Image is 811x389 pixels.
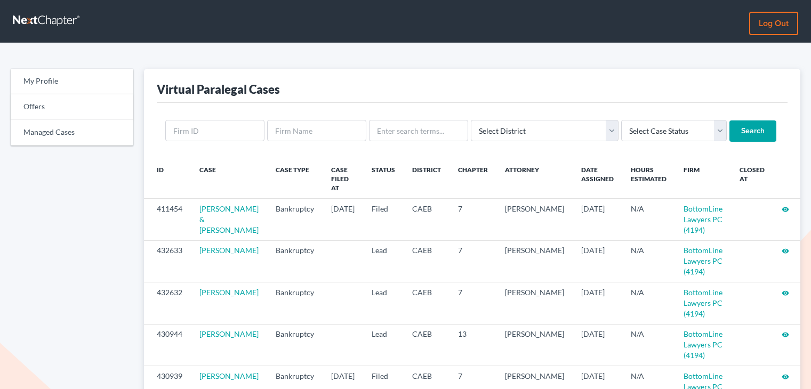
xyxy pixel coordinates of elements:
[144,240,191,282] td: 432633
[684,329,722,360] a: BottomLine Lawyers PC (4194)
[363,159,404,199] th: Status
[404,240,449,282] td: CAEB
[782,206,789,213] i: visibility
[782,373,789,380] i: visibility
[267,159,323,199] th: Case Type
[573,159,622,199] th: Date Assigned
[267,240,323,282] td: Bankruptcy
[267,120,366,141] input: Firm Name
[496,240,573,282] td: [PERSON_NAME]
[267,324,323,366] td: Bankruptcy
[749,12,798,35] a: Log out
[496,159,573,199] th: Attorney
[731,159,773,199] th: Closed at
[622,199,675,240] td: N/A
[573,282,622,324] td: [DATE]
[684,204,722,234] a: BottomLine Lawyers PC (4194)
[496,282,573,324] td: [PERSON_NAME]
[782,331,789,338] i: visibility
[363,282,404,324] td: Lead
[191,159,267,199] th: Case
[729,120,776,142] input: Search
[684,288,722,318] a: BottomLine Lawyers PC (4194)
[369,120,468,141] input: Enter search terms...
[363,324,404,366] td: Lead
[782,289,789,297] i: visibility
[267,282,323,324] td: Bankruptcy
[449,240,496,282] td: 7
[496,199,573,240] td: [PERSON_NAME]
[496,324,573,366] td: [PERSON_NAME]
[404,199,449,240] td: CAEB
[622,324,675,366] td: N/A
[199,204,259,234] a: [PERSON_NAME] & [PERSON_NAME]
[782,371,789,380] a: visibility
[684,246,722,276] a: BottomLine Lawyers PC (4194)
[157,82,280,97] div: Virtual Paralegal Cases
[449,199,496,240] td: 7
[165,120,264,141] input: Firm ID
[404,324,449,366] td: CAEB
[144,199,191,240] td: 411454
[11,69,133,94] a: My Profile
[675,159,731,199] th: Firm
[11,120,133,145] a: Managed Cases
[267,199,323,240] td: Bankruptcy
[144,324,191,366] td: 430944
[144,159,191,199] th: ID
[199,288,259,297] a: [PERSON_NAME]
[573,240,622,282] td: [DATE]
[199,371,259,380] a: [PERSON_NAME]
[404,159,449,199] th: District
[782,247,789,255] i: visibility
[144,282,191,324] td: 432632
[573,199,622,240] td: [DATE]
[199,329,259,338] a: [PERSON_NAME]
[404,282,449,324] td: CAEB
[782,246,789,255] a: visibility
[782,329,789,338] a: visibility
[622,240,675,282] td: N/A
[622,282,675,324] td: N/A
[11,94,133,120] a: Offers
[622,159,675,199] th: Hours Estimated
[449,159,496,199] th: Chapter
[782,288,789,297] a: visibility
[449,282,496,324] td: 7
[323,199,363,240] td: [DATE]
[449,324,496,366] td: 13
[363,240,404,282] td: Lead
[782,204,789,213] a: visibility
[573,324,622,366] td: [DATE]
[363,199,404,240] td: Filed
[199,246,259,255] a: [PERSON_NAME]
[323,159,363,199] th: Case Filed At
